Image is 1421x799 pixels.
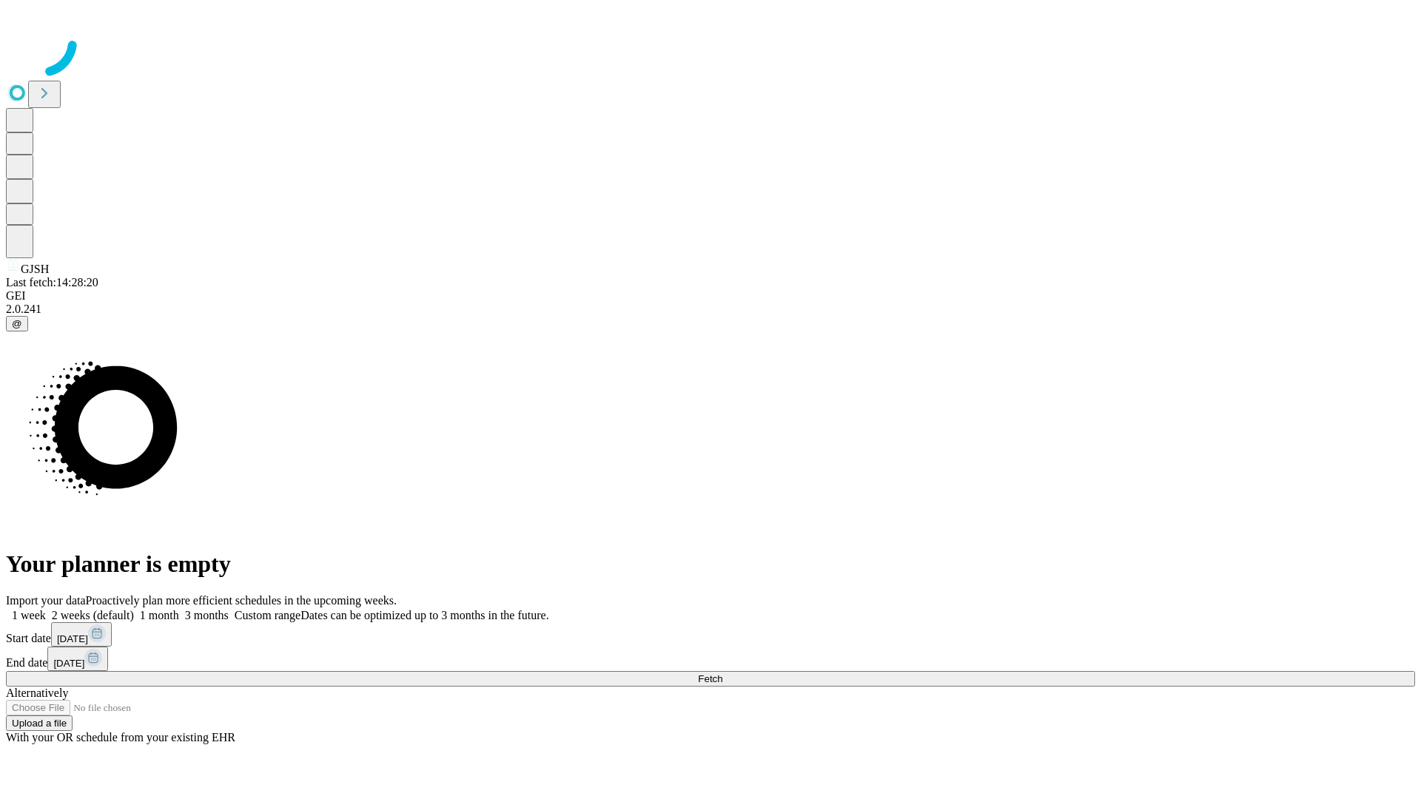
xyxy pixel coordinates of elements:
[6,647,1415,671] div: End date
[6,715,73,731] button: Upload a file
[6,687,68,699] span: Alternatively
[6,594,86,607] span: Import your data
[6,276,98,289] span: Last fetch: 14:28:20
[12,318,22,329] span: @
[86,594,397,607] span: Proactively plan more efficient schedules in the upcoming weeks.
[12,609,46,621] span: 1 week
[6,550,1415,578] h1: Your planner is empty
[300,609,548,621] span: Dates can be optimized up to 3 months in the future.
[53,658,84,669] span: [DATE]
[47,647,108,671] button: [DATE]
[235,609,300,621] span: Custom range
[21,263,49,275] span: GJSH
[6,316,28,331] button: @
[52,609,134,621] span: 2 weeks (default)
[6,303,1415,316] div: 2.0.241
[57,633,88,644] span: [DATE]
[51,622,112,647] button: [DATE]
[698,673,722,684] span: Fetch
[6,289,1415,303] div: GEI
[6,622,1415,647] div: Start date
[6,731,235,744] span: With your OR schedule from your existing EHR
[140,609,179,621] span: 1 month
[185,609,229,621] span: 3 months
[6,671,1415,687] button: Fetch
